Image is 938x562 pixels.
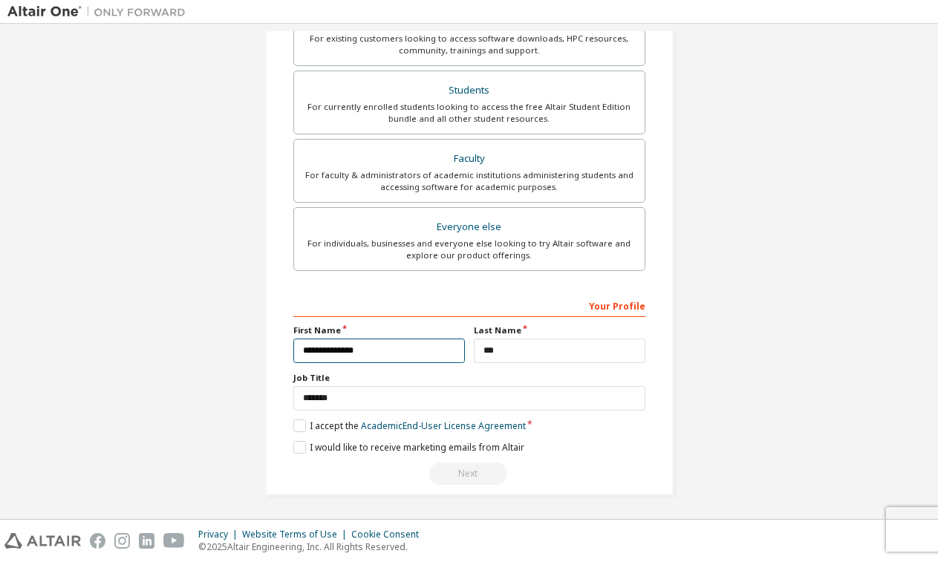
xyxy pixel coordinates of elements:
div: Cookie Consent [351,529,428,540]
img: Altair One [7,4,193,19]
label: First Name [293,324,465,336]
div: Your Profile [293,293,645,317]
div: For currently enrolled students looking to access the free Altair Student Edition bundle and all ... [303,101,636,125]
div: For faculty & administrators of academic institutions administering students and accessing softwa... [303,169,636,193]
label: Last Name [474,324,645,336]
div: Website Terms of Use [242,529,351,540]
div: Students [303,80,636,101]
img: instagram.svg [114,533,130,549]
a: Academic End-User License Agreement [361,419,526,432]
label: I accept the [293,419,526,432]
img: altair_logo.svg [4,533,81,549]
div: For existing customers looking to access software downloads, HPC resources, community, trainings ... [303,33,636,56]
label: Job Title [293,372,645,384]
label: I would like to receive marketing emails from Altair [293,441,524,454]
div: Privacy [198,529,242,540]
img: youtube.svg [163,533,185,549]
div: Faculty [303,148,636,169]
img: facebook.svg [90,533,105,549]
div: Provide a valid email to continue [293,463,645,485]
p: © 2025 Altair Engineering, Inc. All Rights Reserved. [198,540,428,553]
div: Everyone else [303,217,636,238]
img: linkedin.svg [139,533,154,549]
div: For individuals, businesses and everyone else looking to try Altair software and explore our prod... [303,238,636,261]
